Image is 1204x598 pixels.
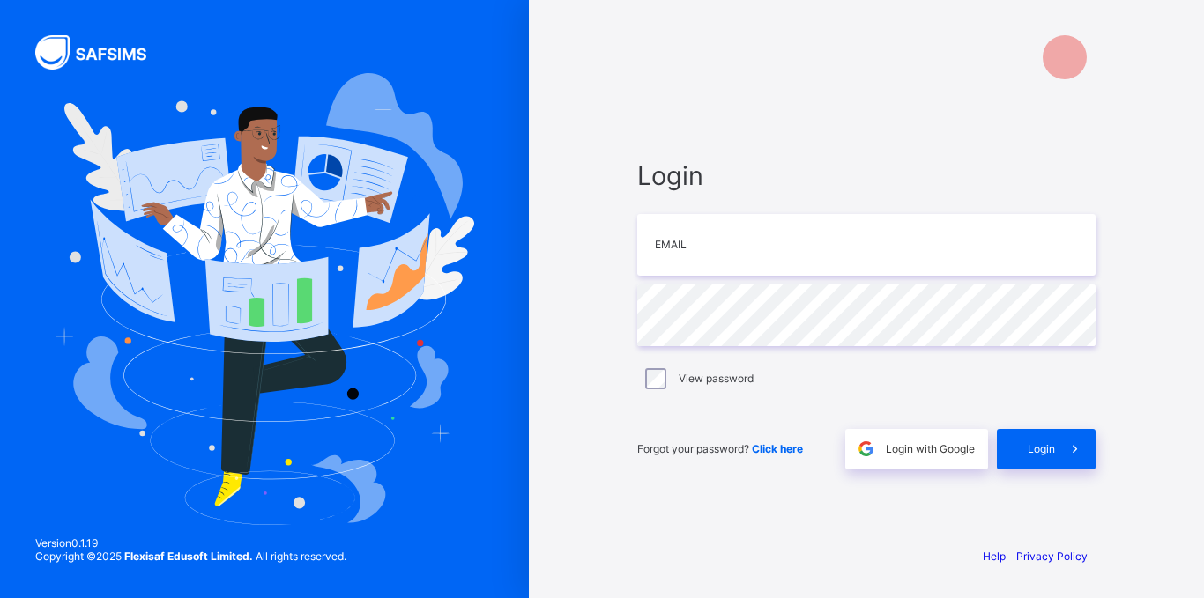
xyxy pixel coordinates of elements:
[679,372,754,385] label: View password
[1016,550,1088,563] a: Privacy Policy
[983,550,1006,563] a: Help
[35,536,346,550] span: Version 0.1.19
[886,442,975,455] span: Login with Google
[637,160,1096,191] span: Login
[637,442,803,455] span: Forgot your password?
[1028,442,1055,455] span: Login
[35,550,346,563] span: Copyright © 2025 All rights reserved.
[55,73,474,524] img: Hero Image
[856,439,876,459] img: google.396cfc9801f0270233282035f929180a.svg
[752,442,803,455] a: Click here
[35,35,167,70] img: SAFSIMS Logo
[124,550,253,563] strong: Flexisaf Edusoft Limited.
